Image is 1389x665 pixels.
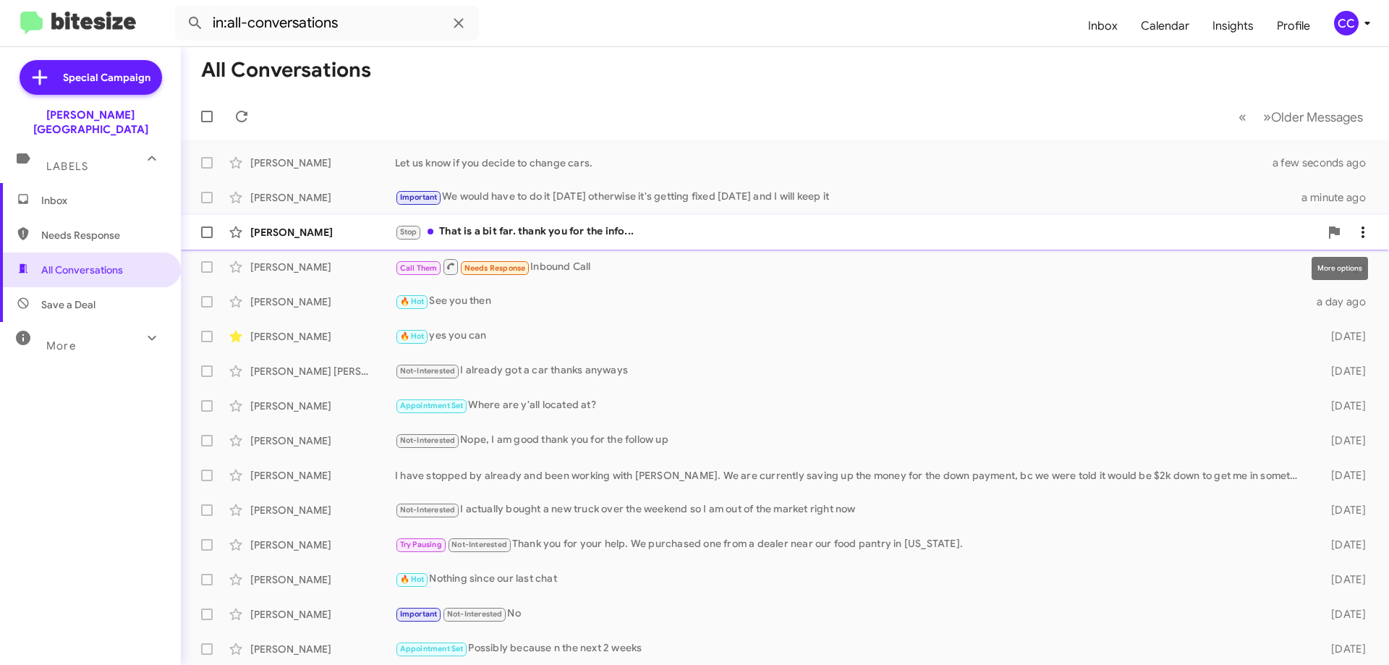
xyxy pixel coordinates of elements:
[250,364,395,378] div: [PERSON_NAME] [PERSON_NAME]
[63,70,150,85] span: Special Campaign
[1308,433,1377,448] div: [DATE]
[1308,607,1377,622] div: [DATE]
[1129,5,1201,47] a: Calendar
[1312,257,1368,280] div: More options
[400,505,456,514] span: Not-Interested
[1231,102,1372,132] nav: Page navigation example
[1291,156,1377,170] div: a few seconds ago
[395,156,1291,170] div: Let us know if you decide to change cars.
[1254,102,1372,132] button: Next
[395,501,1308,518] div: I actually bought a new truck over the weekend so I am out of the market right now
[46,160,88,173] span: Labels
[395,640,1308,657] div: Possibly because n the next 2 weeks
[1308,364,1377,378] div: [DATE]
[1201,5,1265,47] a: Insights
[1308,572,1377,587] div: [DATE]
[400,297,425,306] span: 🔥 Hot
[250,329,395,344] div: [PERSON_NAME]
[250,468,395,483] div: [PERSON_NAME]
[250,572,395,587] div: [PERSON_NAME]
[400,436,456,445] span: Not-Interested
[1308,642,1377,656] div: [DATE]
[250,399,395,413] div: [PERSON_NAME]
[20,60,162,95] a: Special Campaign
[1322,11,1373,35] button: CC
[250,503,395,517] div: [PERSON_NAME]
[250,225,395,240] div: [PERSON_NAME]
[1239,108,1246,126] span: «
[464,263,526,273] span: Needs Response
[1308,538,1377,552] div: [DATE]
[400,227,417,237] span: Stop
[400,644,464,653] span: Appointment Set
[175,6,479,41] input: Search
[395,258,1308,276] div: Inbound Call
[1308,503,1377,517] div: [DATE]
[201,59,371,82] h1: All Conversations
[1301,190,1377,205] div: a minute ago
[400,401,464,410] span: Appointment Set
[41,297,95,312] span: Save a Deal
[250,607,395,622] div: [PERSON_NAME]
[1308,329,1377,344] div: [DATE]
[451,540,507,549] span: Not-Interested
[395,571,1308,588] div: Nothing since our last chat
[1308,468,1377,483] div: [DATE]
[395,189,1301,206] div: We would have to do it [DATE] otherwise it's getting fixed [DATE] and I will keep it
[1265,5,1322,47] a: Profile
[400,366,456,376] span: Not-Interested
[1076,5,1129,47] a: Inbox
[395,536,1308,553] div: Thank you for your help. We purchased one from a dealer near our food pantry in [US_STATE].
[400,331,425,341] span: 🔥 Hot
[395,363,1308,379] div: I already got a car thanks anyways
[1308,399,1377,413] div: [DATE]
[395,432,1308,449] div: Nope, I am good thank you for the follow up
[250,190,395,205] div: [PERSON_NAME]
[400,609,438,619] span: Important
[41,193,164,208] span: Inbox
[395,606,1308,622] div: No
[447,609,503,619] span: Not-Interested
[1230,102,1255,132] button: Previous
[41,263,123,277] span: All Conversations
[400,575,425,584] span: 🔥 Hot
[250,642,395,656] div: [PERSON_NAME]
[1308,295,1377,309] div: a day ago
[395,224,1320,240] div: That is a bit far. thank you for the info...
[395,397,1308,414] div: Where are y'all located at?
[400,192,438,202] span: Important
[1334,11,1359,35] div: CC
[395,293,1308,310] div: See you then
[41,228,164,242] span: Needs Response
[1271,109,1363,125] span: Older Messages
[250,295,395,309] div: [PERSON_NAME]
[400,540,442,549] span: Try Pausing
[395,328,1308,344] div: yes you can
[250,433,395,448] div: [PERSON_NAME]
[250,156,395,170] div: [PERSON_NAME]
[395,468,1308,483] div: I have stopped by already and been working with [PERSON_NAME]. We are currently saving up the mon...
[250,538,395,552] div: [PERSON_NAME]
[400,263,438,273] span: Call Them
[46,339,76,352] span: More
[1263,108,1271,126] span: »
[250,260,395,274] div: [PERSON_NAME]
